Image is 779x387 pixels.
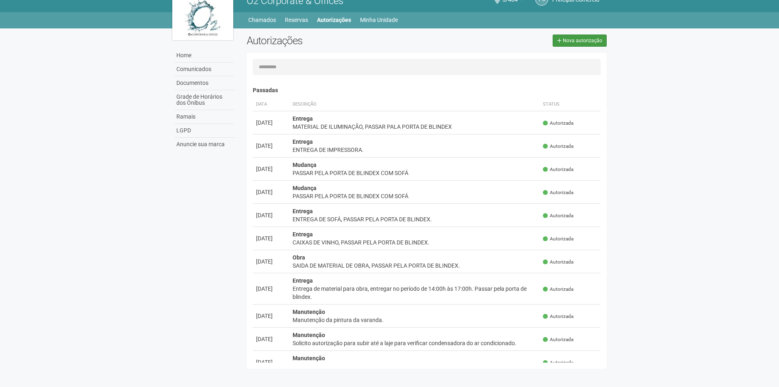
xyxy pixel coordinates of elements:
div: [DATE] [256,285,286,293]
th: Descrição [289,98,540,111]
div: [DATE] [256,335,286,343]
div: [DATE] [256,188,286,196]
div: [DATE] [256,358,286,366]
div: [DATE] [256,165,286,173]
a: Chamados [248,14,276,26]
div: Solicito autorização para subir até a laje para verificar condensadora do ar condicionado. [293,362,537,370]
a: Nova autorização [553,35,607,47]
a: Home [174,49,234,63]
div: Entrega de material para obra, entregar no período de 14:00h às 17:00h. Passar pela porta de blin... [293,285,537,301]
strong: Manutenção [293,355,325,361]
div: [DATE] [256,312,286,320]
th: Data [253,98,289,111]
h2: Autorizações [247,35,421,47]
strong: Entrega [293,277,313,284]
div: [DATE] [256,257,286,266]
a: LGPD [174,124,234,138]
div: [DATE] [256,119,286,127]
strong: Mudança [293,162,317,168]
div: CAIXAS DE VINHO, PASSAR PELA PORTA DE BLINDEX. [293,238,537,246]
span: Autorizada [543,166,573,173]
div: Solicito autorização para subir até a laje para verificar condensadora do ar condicionado. [293,339,537,347]
a: Anuncie sua marca [174,138,234,151]
h4: Passadas [253,87,601,93]
span: Autorizada [543,313,573,320]
div: Manutenção da pintura da varanda. [293,316,537,324]
a: Comunicados [174,63,234,76]
span: Autorizada [543,336,573,343]
span: Autorizada [543,189,573,196]
div: ENTREGA DE SOFÁ, PASSAR PELA PORTA DE BLINDEX. [293,215,537,223]
strong: Entrega [293,138,313,145]
a: Ramais [174,110,234,124]
span: Autorizada [543,236,573,242]
strong: Entrega [293,115,313,122]
a: Autorizações [317,14,351,26]
span: Nova autorização [563,38,602,43]
a: Minha Unidade [360,14,398,26]
span: Autorizada [543,286,573,293]
th: Status [540,98,601,111]
strong: Manutenção [293,309,325,315]
a: Documentos [174,76,234,90]
span: Autorizada [543,143,573,150]
div: ENTREGA DE IMPRESSORA. [293,146,537,154]
div: PASSAR PELA PORTA DE BLINDEX COM SOFÁ [293,192,537,200]
a: Grade de Horários dos Ônibus [174,90,234,110]
a: Reservas [285,14,308,26]
div: SAIDA DE MATERIAL DE OBRA, PASSAR PELA PORTA DE BLINDEX. [293,262,537,270]
strong: Entrega [293,208,313,214]
span: Autorizada [543,120,573,127]
span: Autorizada [543,259,573,266]
div: [DATE] [256,211,286,219]
span: Autorizada [543,212,573,219]
span: Autorizada [543,359,573,366]
strong: Mudança [293,185,317,191]
strong: Obra [293,254,305,261]
div: MATERIAL DE ILUMINAÇÃO, PASSAR PALA PORTA DE BLINDEX [293,123,537,131]
strong: Entrega [293,231,313,238]
div: [DATE] [256,142,286,150]
strong: Manutenção [293,332,325,338]
div: PASSAR PELA PORTA DE BLINDEX COM SOFÁ [293,169,537,177]
div: [DATE] [256,234,286,242]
